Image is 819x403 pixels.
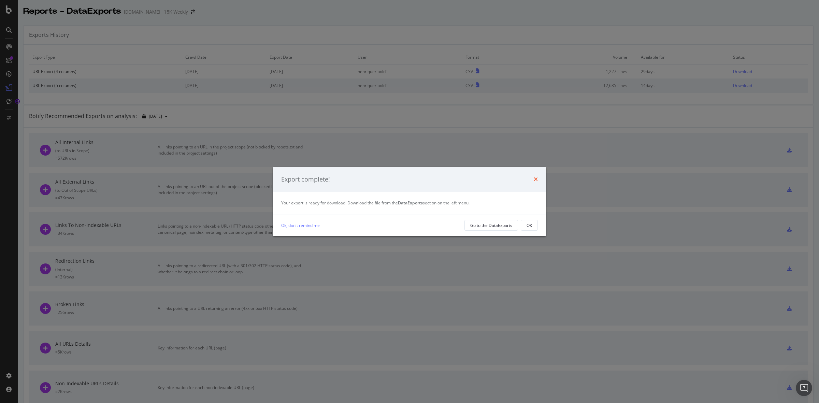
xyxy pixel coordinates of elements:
[796,380,812,396] iframe: Intercom live chat
[521,220,538,231] button: OK
[534,175,538,184] div: times
[527,222,532,228] div: OK
[398,200,470,206] span: section on the left menu.
[281,175,330,184] div: Export complete!
[470,222,512,228] div: Go to the DataExports
[398,200,423,206] strong: DataExports
[281,200,538,206] div: Your export is ready for download. Download the file from the
[281,222,320,229] a: Ok, don't remind me
[464,220,518,231] button: Go to the DataExports
[273,167,546,236] div: modal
